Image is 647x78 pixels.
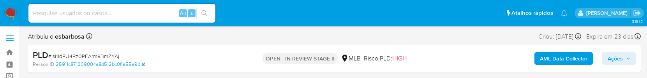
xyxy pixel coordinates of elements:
[538,31,581,42] div: Criou: [DATE]
[180,9,186,17] span: Alt
[190,9,193,17] span: s
[28,8,215,18] input: Pesquise usuários ou casos...
[392,54,407,63] span: HIGH
[586,9,630,17] p: alessandra.barbosa@mercadopago.com
[608,52,623,65] span: Ações
[263,53,338,64] p: OPEN - IN REVIEW STAGE II
[540,52,587,65] b: AML Data Collector
[633,9,641,17] a: Sair
[586,32,633,41] span: Expira em 23 dias
[602,52,636,65] button: Ações
[583,31,585,42] span: -
[33,49,48,61] b: PLD
[48,52,119,60] span: # jsi11dPU4Pz0PFArm8BmZYAj
[511,9,553,17] span: Atalhos rápidos
[341,54,361,63] div: MLB
[33,61,54,68] b: Person ID
[534,52,593,65] button: AML Data Collector
[56,61,145,68] a: 25911c871209004a8d512bc0f1a55a9d
[364,54,407,63] span: Risco PLD:
[196,8,212,19] button: search-icon
[28,32,85,41] span: Atribuiu o
[53,32,85,41] b: esbarbosa
[561,10,568,16] a: Notificações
